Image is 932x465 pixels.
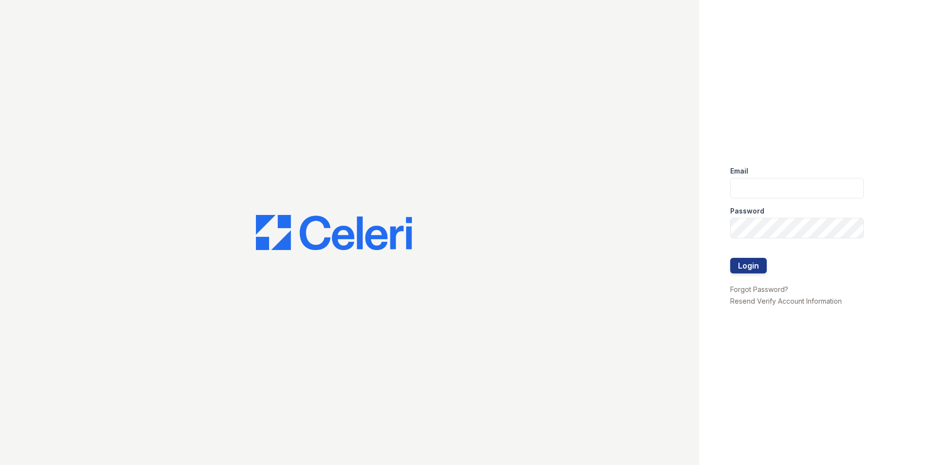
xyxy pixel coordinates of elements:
[730,166,748,176] label: Email
[730,206,764,216] label: Password
[256,215,412,250] img: CE_Logo_Blue-a8612792a0a2168367f1c8372b55b34899dd931a85d93a1a3d3e32e68fde9ad4.png
[730,285,788,293] a: Forgot Password?
[730,258,767,273] button: Login
[730,297,842,305] a: Resend Verify Account Information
